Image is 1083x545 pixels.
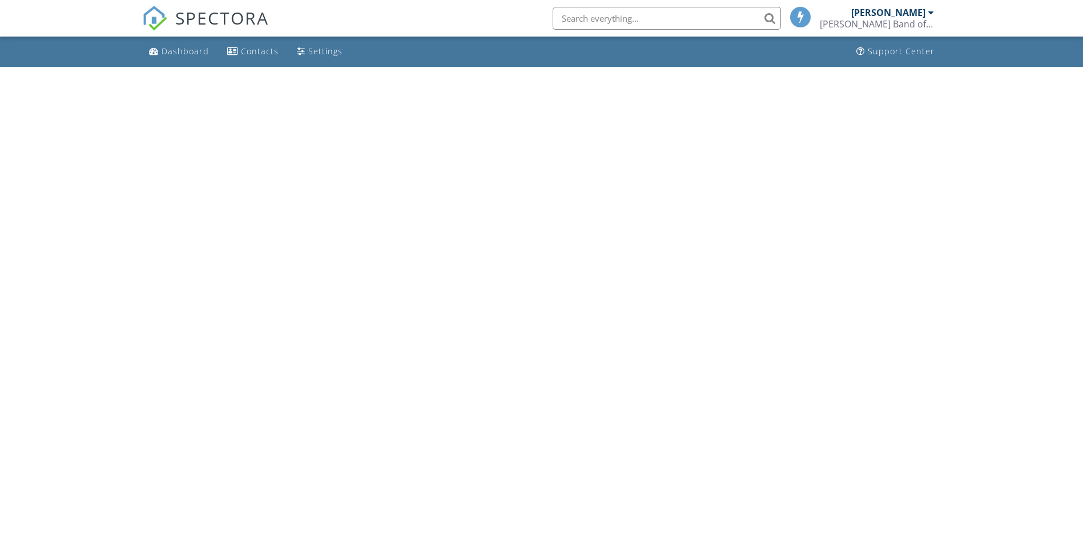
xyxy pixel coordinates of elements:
[308,46,343,57] div: Settings
[820,18,934,30] div: Poarch Band of Creek Indians
[162,46,209,57] div: Dashboard
[868,46,935,57] div: Support Center
[175,6,269,30] span: SPECTORA
[223,41,283,62] a: Contacts
[852,41,939,62] a: Support Center
[142,6,167,31] img: The Best Home Inspection Software - Spectora
[553,7,781,30] input: Search everything...
[142,15,269,39] a: SPECTORA
[241,46,279,57] div: Contacts
[292,41,347,62] a: Settings
[144,41,214,62] a: Dashboard
[851,7,925,18] div: [PERSON_NAME]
